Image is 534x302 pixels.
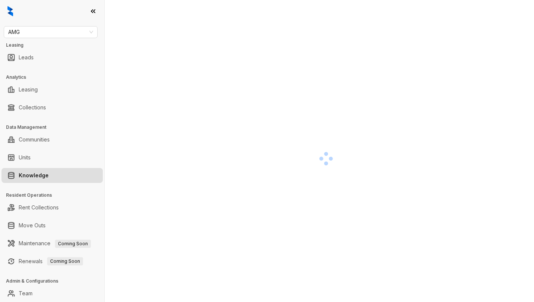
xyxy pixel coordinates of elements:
[6,192,104,199] h3: Resident Operations
[6,124,104,131] h3: Data Management
[55,240,91,248] span: Coming Soon
[19,100,46,115] a: Collections
[1,168,103,183] li: Knowledge
[1,82,103,97] li: Leasing
[19,150,31,165] a: Units
[19,254,83,269] a: RenewalsComing Soon
[1,236,103,251] li: Maintenance
[19,82,38,97] a: Leasing
[1,218,103,233] li: Move Outs
[1,200,103,215] li: Rent Collections
[1,132,103,147] li: Communities
[19,200,59,215] a: Rent Collections
[19,50,34,65] a: Leads
[19,286,33,301] a: Team
[19,132,50,147] a: Communities
[1,286,103,301] li: Team
[8,27,93,38] span: AMG
[19,168,49,183] a: Knowledge
[1,150,103,165] li: Units
[7,6,13,16] img: logo
[1,254,103,269] li: Renewals
[1,50,103,65] li: Leads
[6,278,104,284] h3: Admin & Configurations
[47,257,83,265] span: Coming Soon
[6,42,104,49] h3: Leasing
[1,100,103,115] li: Collections
[19,218,46,233] a: Move Outs
[6,74,104,81] h3: Analytics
